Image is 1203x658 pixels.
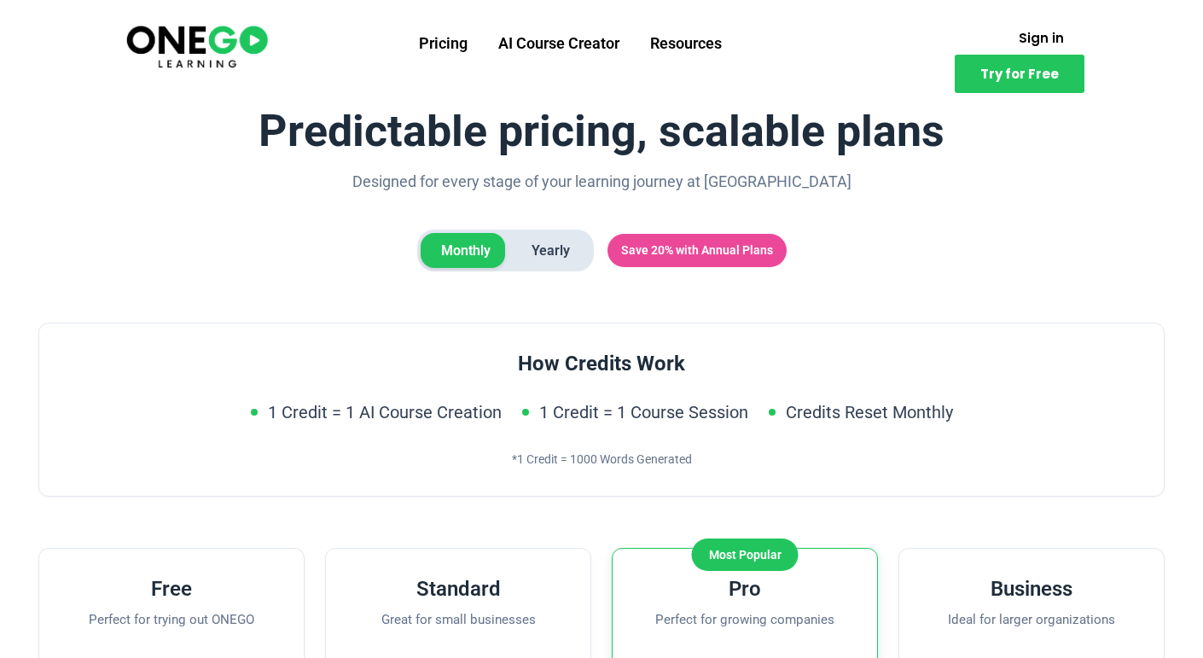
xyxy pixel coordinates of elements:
p: Perfect for growing companies [640,609,850,643]
a: Resources [635,21,737,66]
a: AI Course Creator [483,21,635,66]
h1: Predictable pricing, scalable plans [38,107,1165,155]
h3: How Credits Work [67,351,1136,377]
p: Great for small businesses [353,609,563,643]
span: Credits Reset Monthly [786,399,953,426]
a: Pricing [404,21,483,66]
div: Most Popular [692,539,799,571]
span: 1 Credit = 1 Course Session [539,399,748,426]
h3: Standard [353,576,563,603]
h3: Pro [640,576,850,603]
div: *1 Credit = 1000 Words Generated [67,450,1136,469]
a: Sign in [998,21,1084,55]
span: Save 20% with Annual Plans [607,234,787,266]
span: Try for Free [980,67,1059,80]
a: Try for Free [955,55,1084,93]
h3: Free [67,576,276,603]
p: Perfect for trying out ONEGO [67,609,276,643]
span: Sign in [1019,32,1064,44]
p: Designed for every stage of your learning journey at [GEOGRAPHIC_DATA] [324,169,879,195]
span: Monthly [421,233,511,269]
h3: Business [927,576,1136,603]
span: Yearly [511,233,590,269]
span: 1 Credit = 1 AI Course Creation [268,399,502,426]
p: Ideal for larger organizations [927,609,1136,643]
